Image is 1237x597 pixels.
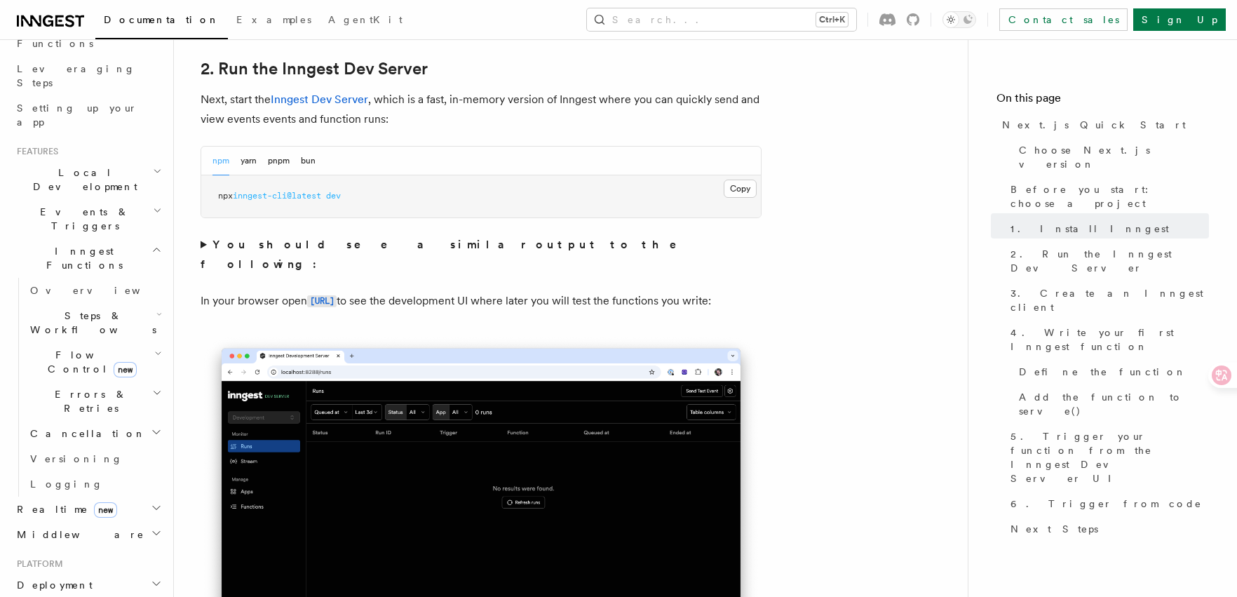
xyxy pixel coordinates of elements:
[1010,429,1209,485] span: 5. Trigger your function from the Inngest Dev Server UI
[1005,491,1209,516] a: 6. Trigger from code
[30,453,123,464] span: Versioning
[11,278,165,497] div: Inngest Functions
[233,191,321,201] span: inngest-cli@latest
[11,578,93,592] span: Deployment
[271,93,368,106] a: Inngest Dev Server
[996,90,1209,112] h4: On this page
[25,421,165,446] button: Cancellation
[201,238,696,271] strong: You should see a similar output to the following:
[11,166,153,194] span: Local Development
[328,14,403,25] span: AgentKit
[11,522,165,547] button: Middleware
[25,342,165,382] button: Flow Controlnew
[17,102,137,128] span: Setting up your app
[25,446,165,471] a: Versioning
[1005,424,1209,491] a: 5. Trigger your function from the Inngest Dev Server UI
[201,291,762,311] p: In your browser open to see the development UI where later you will test the functions you write:
[25,471,165,497] a: Logging
[1133,8,1226,31] a: Sign Up
[11,199,165,239] button: Events & Triggers
[94,502,117,518] span: new
[1010,522,1098,536] span: Next Steps
[11,497,165,522] button: Realtimenew
[1005,216,1209,241] a: 1. Install Inngest
[11,244,151,272] span: Inngest Functions
[25,387,152,415] span: Errors & Retries
[11,160,165,199] button: Local Development
[201,90,762,129] p: Next, start the , which is a fast, in-memory version of Inngest where you can quickly send and vi...
[942,11,976,28] button: Toggle dark mode
[11,558,63,570] span: Platform
[11,146,58,157] span: Features
[724,180,757,198] button: Copy
[11,205,153,233] span: Events & Triggers
[11,56,165,95] a: Leveraging Steps
[228,4,320,38] a: Examples
[816,13,848,27] kbd: Ctrl+K
[1005,320,1209,359] a: 4. Write your first Inngest function
[307,295,337,307] code: [URL]
[17,63,135,88] span: Leveraging Steps
[996,112,1209,137] a: Next.js Quick Start
[25,427,146,441] span: Cancellation
[1013,359,1209,384] a: Define the function
[25,278,165,303] a: Overview
[25,382,165,421] button: Errors & Retries
[1005,281,1209,320] a: 3. Create an Inngest client
[30,285,175,296] span: Overview
[104,14,219,25] span: Documentation
[95,4,228,39] a: Documentation
[11,95,165,135] a: Setting up your app
[236,14,311,25] span: Examples
[212,147,229,175] button: npm
[1013,137,1209,177] a: Choose Next.js version
[1002,118,1186,132] span: Next.js Quick Start
[1005,241,1209,281] a: 2. Run the Inngest Dev Server
[1010,182,1209,210] span: Before you start: choose a project
[587,8,856,31] button: Search...Ctrl+K
[11,528,144,542] span: Middleware
[30,478,103,490] span: Logging
[25,303,165,342] button: Steps & Workflows
[999,8,1128,31] a: Contact sales
[114,362,137,377] span: new
[1019,143,1209,171] span: Choose Next.js version
[326,191,341,201] span: dev
[201,235,762,274] summary: You should see a similar output to the following:
[218,191,233,201] span: npx
[11,502,117,516] span: Realtime
[1019,365,1187,379] span: Define the function
[1013,384,1209,424] a: Add the function to serve()
[1010,497,1202,511] span: 6. Trigger from code
[25,309,156,337] span: Steps & Workflows
[1010,222,1169,236] span: 1. Install Inngest
[307,294,337,307] a: [URL]
[25,348,154,376] span: Flow Control
[241,147,257,175] button: yarn
[1005,516,1209,542] a: Next Steps
[268,147,290,175] button: pnpm
[1019,390,1209,418] span: Add the function to serve()
[1010,286,1209,314] span: 3. Create an Inngest client
[1010,326,1209,354] span: 4. Write your first Inngest function
[1005,177,1209,216] a: Before you start: choose a project
[11,239,165,278] button: Inngest Functions
[1010,247,1209,275] span: 2. Run the Inngest Dev Server
[301,147,316,175] button: bun
[201,59,428,79] a: 2. Run the Inngest Dev Server
[320,4,411,38] a: AgentKit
